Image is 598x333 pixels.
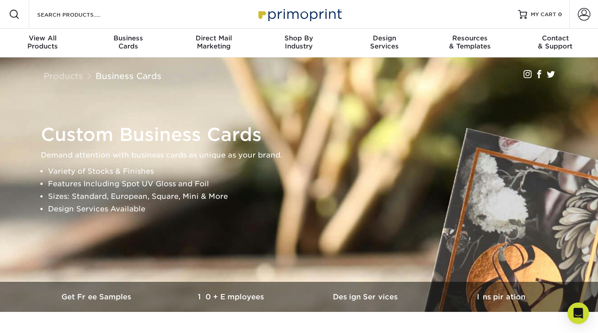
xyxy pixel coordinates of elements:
[85,34,170,50] div: Cards
[48,190,566,203] li: Sizes: Standard, European, Square, Mini & More
[41,149,566,162] p: Demand attention with business cards as unique as your brand.
[256,34,341,42] span: Shop By
[41,124,566,145] h1: Custom Business Cards
[85,29,170,57] a: BusinessCards
[427,29,512,57] a: Resources& Templates
[171,29,256,57] a: Direct MailMarketing
[299,282,434,312] a: Design Services
[48,178,566,190] li: Features Including Spot UV Gloss and Foil
[531,11,556,18] span: MY CART
[36,9,124,20] input: SEARCH PRODUCTS.....
[513,34,598,42] span: Contact
[165,293,299,301] h3: 10+ Employees
[342,29,427,57] a: DesignServices
[567,302,589,324] div: Open Intercom Messenger
[427,34,512,42] span: Resources
[48,165,566,178] li: Variety of Stocks & Finishes
[30,293,165,301] h3: Get Free Samples
[171,34,256,50] div: Marketing
[256,34,341,50] div: Industry
[513,34,598,50] div: & Support
[96,71,162,81] a: Business Cards
[254,4,344,24] img: Primoprint
[44,71,83,81] a: Products
[48,203,566,215] li: Design Services Available
[427,34,512,50] div: & Templates
[558,11,562,18] span: 0
[165,282,299,312] a: 10+ Employees
[513,29,598,57] a: Contact& Support
[299,293,434,301] h3: Design Services
[342,34,427,42] span: Design
[256,29,341,57] a: Shop ByIndustry
[2,306,76,330] iframe: Google Customer Reviews
[434,282,568,312] a: Inspiration
[434,293,568,301] h3: Inspiration
[30,282,165,312] a: Get Free Samples
[171,34,256,42] span: Direct Mail
[85,34,170,42] span: Business
[342,34,427,50] div: Services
